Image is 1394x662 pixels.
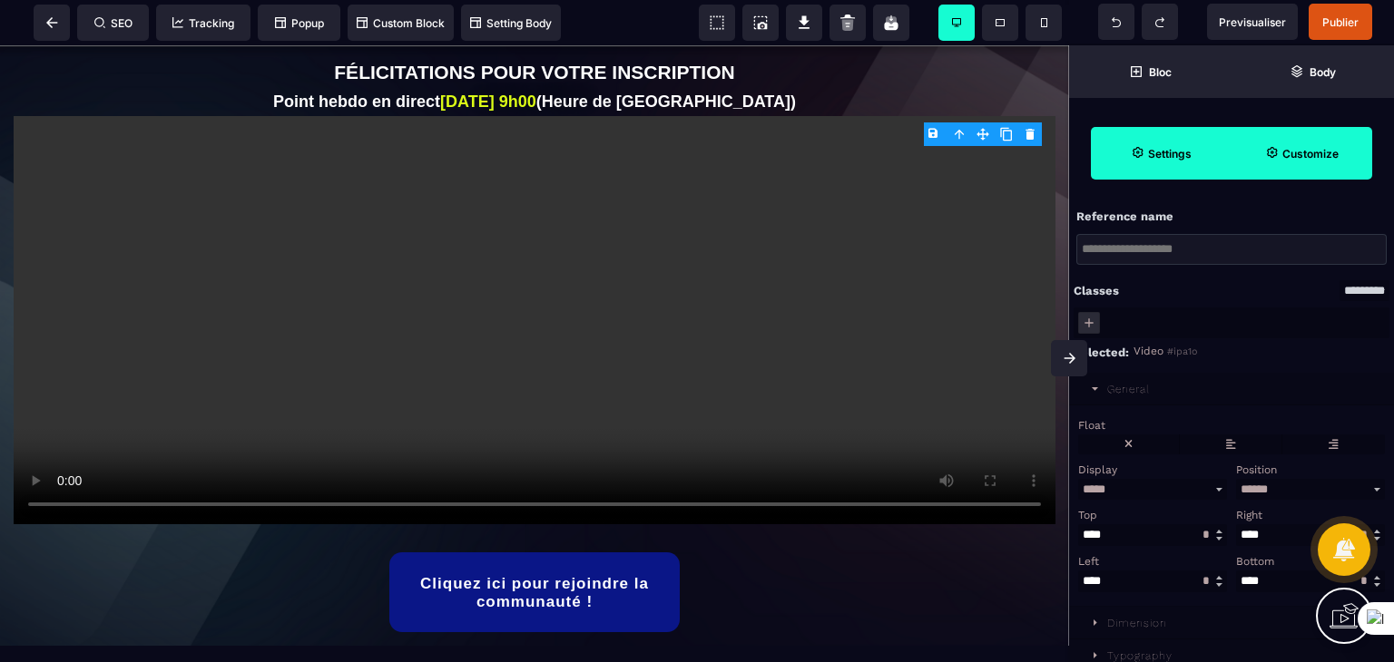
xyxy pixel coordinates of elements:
[1236,509,1262,521] span: Right
[1232,45,1394,98] span: Open Layer Manager
[1069,45,1232,98] span: Open Blocks
[742,5,779,41] span: Screenshot
[1074,345,1134,361] div: Selected:
[1107,649,1173,662] div: Typography
[1219,15,1286,29] span: Previsualiser
[1167,346,1197,357] span: #ipa1o
[1076,209,1173,225] p: Reference name
[1078,509,1097,521] span: Top
[1236,555,1274,568] span: Bottom
[1207,4,1298,40] span: Preview
[357,16,445,30] span: Custom Block
[275,16,324,30] span: Popup
[699,5,735,41] span: View components
[470,16,552,30] span: Setting Body
[172,16,234,30] span: Tracking
[1236,463,1277,476] span: Position
[440,47,536,65] b: [DATE] 9h00
[1134,345,1163,357] span: Video
[389,507,680,587] button: Cliquez ici pour rejoindre la communauté !
[1107,383,1150,395] div: General
[1074,283,1119,299] div: Classes
[1091,127,1232,180] span: Settings
[1148,147,1192,161] strong: Settings
[1310,65,1336,79] strong: Body
[1078,463,1117,476] span: Display
[1322,15,1359,29] span: Publier
[1149,65,1172,79] strong: Bloc
[14,43,1055,71] text: Point hebdo en direct (Heure de [GEOGRAPHIC_DATA])
[1078,419,1105,432] span: Float
[14,14,1055,43] text: FÉLICITATIONS POUR VOTRE INSCRIPTION
[1282,147,1339,161] strong: Customize
[94,16,133,30] span: SEO
[1232,127,1372,180] span: Open Style Manager
[1078,555,1099,568] span: Left
[1107,617,1167,629] div: Dimension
